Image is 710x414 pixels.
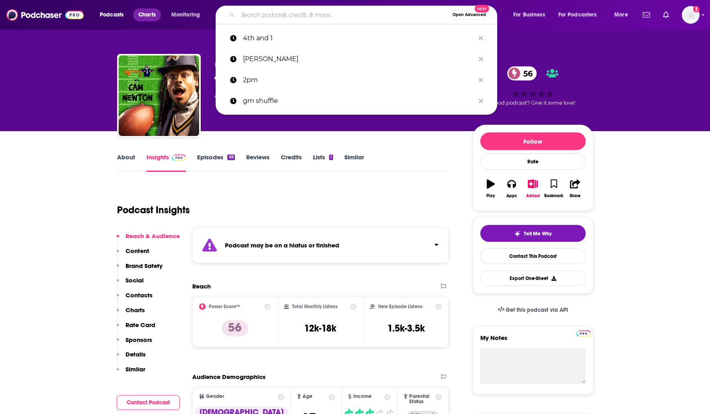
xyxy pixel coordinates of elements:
img: User Profile [682,6,700,24]
button: Open AdvancedNew [449,10,490,20]
button: Added [522,174,543,203]
img: Podchaser - Follow, Share and Rate Podcasts [6,7,84,23]
div: Share [570,194,580,198]
p: Sponsors [126,336,152,344]
button: Social [117,276,144,291]
h2: Reach [192,282,211,290]
h2: New Episode Listens [378,304,422,309]
p: carmelo anthony [243,49,475,70]
span: Monitoring [171,9,200,21]
button: Contact Podcast [117,395,180,410]
div: A weekly podcast [214,91,329,101]
a: Contact This Podcast [480,248,586,264]
div: Search podcasts, credits, & more... [223,6,505,24]
span: Iconic Saga [214,61,253,69]
button: Details [117,350,146,365]
button: tell me why sparkleTell Me Why [480,225,586,242]
button: Charts [117,306,145,321]
div: Rate [480,153,586,170]
button: Brand Safety [117,262,163,277]
span: Get this podcast via API [506,307,568,313]
a: Credits [281,153,302,172]
h2: Power Score™ [209,304,240,309]
a: 2pm [216,70,497,91]
span: 56 [515,66,537,80]
img: Podchaser Pro [576,330,591,337]
a: Get this podcast via API [491,300,575,320]
span: Gender [206,394,224,399]
p: Content [126,247,149,255]
button: open menu [553,8,609,21]
a: Lists1 [313,153,333,172]
p: 56 [222,320,248,336]
button: Sponsors [117,336,152,351]
label: My Notes [480,334,586,348]
div: 1 [329,154,333,160]
div: 69 [227,154,235,160]
div: Bookmark [544,194,563,198]
h3: 1.5k-3.5k [387,322,425,334]
button: Similar [117,365,145,380]
a: Similar [344,153,364,172]
span: Charts [138,9,156,21]
button: open menu [609,8,638,21]
span: New [475,5,489,12]
img: Podchaser Pro [172,154,186,161]
p: Similar [126,365,145,373]
strong: Podcast may be on a hiatus or finished [225,241,339,249]
button: Reach & Audience [117,232,180,247]
div: Added [526,194,540,198]
a: Episodes69 [197,153,235,172]
input: Search podcasts, credits, & more... [238,8,449,21]
button: Share [564,174,585,203]
button: Show profile menu [682,6,700,24]
button: open menu [508,8,555,21]
a: Show notifications dropdown [640,8,653,22]
button: open menu [166,8,210,21]
button: Export One-Sheet [480,270,586,286]
div: 56Good podcast? Give it some love! [473,61,593,111]
p: Brand Safety [126,262,163,270]
h1: Podcast Insights [117,204,190,216]
span: Income [353,394,372,399]
p: gm shuffle [243,91,475,111]
button: Contacts [117,291,152,306]
span: Age [303,394,313,399]
a: [PERSON_NAME] [216,49,497,70]
p: Details [126,350,146,358]
section: Click to expand status details [192,227,449,263]
a: 4th and 1 [216,28,497,49]
span: Podcasts [100,9,123,21]
span: Good podcast? Give it some love! [491,100,575,106]
p: 4th and 1 [243,28,475,49]
p: Social [126,276,144,284]
p: Reach & Audience [126,232,180,240]
p: Rate Card [126,321,155,329]
span: For Business [513,9,545,21]
a: gm shuffle [216,91,497,111]
button: Apps [501,174,522,203]
button: Follow [480,132,586,150]
img: tell me why sparkle [514,231,521,237]
button: Play [480,174,501,203]
span: More [614,9,628,21]
a: Show notifications dropdown [660,8,672,22]
div: Play [486,194,495,198]
a: 4th&1 Podcast with Cam Newton [119,56,199,136]
button: open menu [94,8,134,21]
button: Bookmark [543,174,564,203]
a: About [117,153,135,172]
a: 56 [507,66,537,80]
a: Reviews [246,153,270,172]
p: Contacts [126,291,152,299]
button: Content [117,247,149,262]
p: 2pm [243,70,475,91]
span: Open Advanced [453,13,486,17]
a: InsightsPodchaser Pro [146,153,186,172]
span: Logged in as traviswinkler [682,6,700,24]
h2: Total Monthly Listens [292,304,338,309]
a: Pro website [576,329,591,337]
p: Charts [126,306,145,314]
div: Apps [506,194,517,198]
